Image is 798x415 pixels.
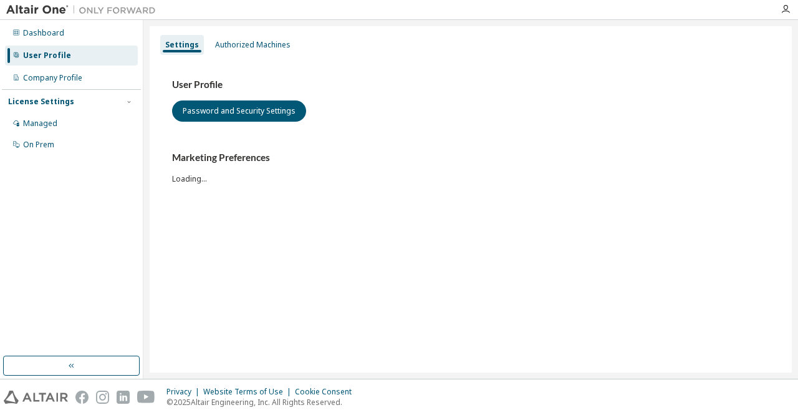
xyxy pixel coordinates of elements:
[215,40,291,50] div: Authorized Machines
[172,100,306,122] button: Password and Security Settings
[23,140,54,150] div: On Prem
[23,119,57,129] div: Managed
[8,97,74,107] div: License Settings
[137,391,155,404] img: youtube.svg
[75,391,89,404] img: facebook.svg
[4,391,68,404] img: altair_logo.svg
[165,40,199,50] div: Settings
[23,73,82,83] div: Company Profile
[96,391,109,404] img: instagram.svg
[203,387,295,397] div: Website Terms of Use
[6,4,162,16] img: Altair One
[166,397,359,408] p: © 2025 Altair Engineering, Inc. All Rights Reserved.
[23,28,64,38] div: Dashboard
[166,387,203,397] div: Privacy
[23,51,71,61] div: User Profile
[172,79,769,91] h3: User Profile
[117,391,130,404] img: linkedin.svg
[295,387,359,397] div: Cookie Consent
[172,152,769,183] div: Loading...
[172,152,769,164] h3: Marketing Preferences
